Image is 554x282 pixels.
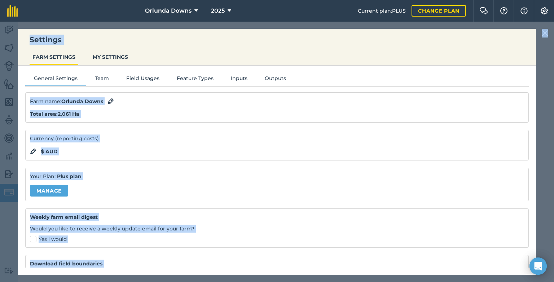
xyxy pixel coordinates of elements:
label: Yes I would [30,235,524,243]
button: MY SETTINGS [90,50,131,64]
button: General Settings [25,74,86,85]
button: Field Usages [118,74,168,85]
span: Farm name : [30,97,103,105]
img: fieldmargin Logo [7,5,18,17]
button: Outputs [256,74,295,85]
h4: Weekly farm email digest [30,213,524,221]
strong: Orlunda Downs [61,98,103,105]
p: Currency (reporting costs) [30,135,524,142]
strong: Plus plan [57,173,82,180]
img: A question mark icon [500,7,508,14]
img: A cog icon [540,7,549,14]
a: Change plan [412,5,466,17]
button: FARM SETTINGS [30,50,78,64]
img: svg+xml;base64,PHN2ZyB4bWxucz0iaHR0cDovL3d3dy53My5vcmcvMjAwMC9zdmciIHdpZHRoPSIxOCIgaGVpZ2h0PSIyNC... [107,97,114,106]
strong: Download field boundaries [30,260,524,268]
img: svg+xml;base64,PHN2ZyB4bWxucz0iaHR0cDovL3d3dy53My5vcmcvMjAwMC9zdmciIHdpZHRoPSIxOCIgaGVpZ2h0PSIyNC... [30,147,36,156]
strong: $ AUD [41,147,58,155]
a: Manage [30,185,68,197]
span: Orlunda Downs [145,6,192,15]
p: Your Plan: [30,172,524,180]
h3: Settings [18,35,536,45]
img: svg+xml;base64,PHN2ZyB4bWxucz0iaHR0cDovL3d3dy53My5vcmcvMjAwMC9zdmciIHdpZHRoPSIyMiIgaGVpZ2h0PSIzMC... [542,29,548,38]
div: Open Intercom Messenger [529,257,547,275]
img: Two speech bubbles overlapping with the left bubble in the forefront [479,7,488,14]
strong: Total area : 2,061 Ha [30,111,79,117]
img: svg+xml;base64,PHN2ZyB4bWxucz0iaHR0cDovL3d3dy53My5vcmcvMjAwMC9zdmciIHdpZHRoPSIxNyIgaGVpZ2h0PSIxNy... [520,6,528,15]
button: Inputs [222,74,256,85]
span: 2025 [211,6,225,15]
button: Feature Types [168,74,222,85]
button: Team [86,74,118,85]
span: Current plan : PLUS [358,7,406,15]
p: Would you like to receive a weekly update email for your farm? [30,225,524,233]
